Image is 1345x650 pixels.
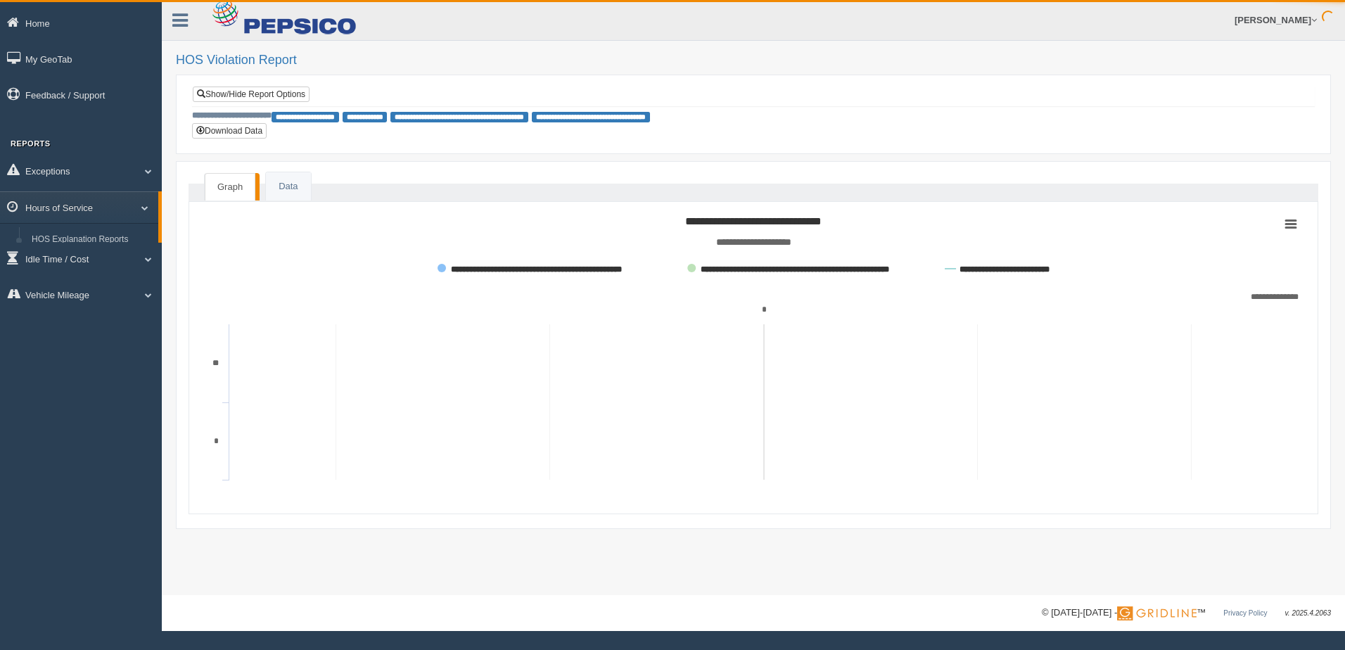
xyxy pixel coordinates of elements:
div: © [DATE]-[DATE] - ™ [1042,606,1331,620]
a: Data [266,172,310,201]
button: Download Data [192,123,267,139]
a: Privacy Policy [1223,609,1267,617]
span: v. 2025.4.2063 [1285,609,1331,617]
a: HOS Explanation Reports [25,227,158,253]
img: Gridline [1117,606,1197,620]
a: Show/Hide Report Options [193,87,310,102]
h2: HOS Violation Report [176,53,1331,68]
a: Graph [205,173,255,201]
